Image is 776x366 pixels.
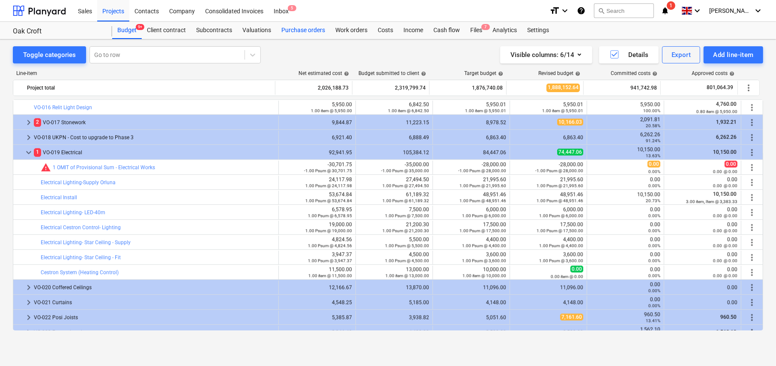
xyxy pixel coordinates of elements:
div: 3,946.49 [282,330,352,336]
span: 1,562.10 [715,329,737,335]
div: 6,000.00 [513,207,583,219]
small: 1.00 Psum @ 3,600.00 [539,258,583,263]
span: More actions [747,267,757,278]
span: keyboard_arrow_right [24,327,34,338]
span: More actions [747,282,757,293]
div: 0.00 [591,297,660,309]
a: Electrical Install [41,195,77,201]
span: help [342,71,349,76]
span: 801,064.39 [706,84,734,91]
small: 0.00% [648,288,660,293]
span: [PERSON_NAME] [709,7,752,14]
div: 27,494.50 [359,177,429,189]
div: Line-item [13,70,276,76]
a: Electrical Lighting- Star Ceiling - Supply [41,240,131,246]
small: 0.00% [648,213,660,218]
small: 1.00 Psum @ 21,995.60 [460,183,506,188]
div: 10,150.00 [591,147,660,159]
button: Visible columns:6/14 [500,46,592,63]
small: 91.24% [646,138,660,143]
span: keyboard_arrow_down [24,147,34,158]
span: 4,760.00 [715,101,737,107]
small: 0.00 @ 0.00 [713,213,737,218]
div: 17,500.00 [513,222,583,234]
small: 1.00 item @ 5,950.01 [465,108,506,113]
span: More actions [747,252,757,263]
a: Budget9+ [112,22,142,39]
span: 1,932.21 [715,119,737,125]
i: keyboard_arrow_down [753,6,763,16]
small: 1.00 Psum @ 7,500.00 [385,213,429,218]
small: -1.00 Psum @ 28,000.00 [535,168,583,173]
div: 4,500.00 [359,252,429,264]
div: 3,599.20 [513,330,583,336]
a: Electrical Lighting- Star Ceiling - Fit [41,255,121,261]
span: 6,262.26 [715,134,737,140]
small: 1.00 item @ 5,950.00 [311,108,352,113]
a: Analytics [487,22,522,39]
small: 0.00% [648,258,660,263]
div: VO-020 Coffered Ceilings [34,281,275,294]
div: 6,863.40 [436,135,506,141]
a: Cestron System (Heating Control) [41,270,119,276]
span: 1 [667,1,675,10]
div: 4,499.00 [359,330,429,336]
div: 6,842.50 [359,102,429,114]
div: 13,000.00 [359,267,429,279]
small: 1.00 Psum @ 5,500.00 [385,243,429,248]
div: 6,000.00 [436,207,506,219]
span: keyboard_arrow_right [24,117,34,128]
div: Budget submitted to client [358,70,426,76]
div: Target budget [464,70,503,76]
a: 1 OMIT of Provisional Sum - Electrical Works [53,165,155,171]
div: 21,200.30 [359,222,429,234]
span: Committed costs exceed revised budget [41,162,51,173]
div: 0.00 [591,222,660,234]
small: 1.00 Psum @ 19,000.00 [305,228,352,233]
small: 0.00% [648,303,660,308]
small: 0.00% [648,228,660,233]
div: 12,166.67 [282,285,352,291]
a: Electrical Lighting- LED-40m [41,210,105,216]
span: More actions [747,192,757,203]
small: 1.00 Psum @ 61,189.32 [382,198,429,203]
div: 6,863.40 [513,135,583,141]
small: 1.00 Psum @ 24,117.98 [305,183,352,188]
div: 11,500.00 [282,267,352,279]
div: 2,319,799.74 [356,81,426,95]
small: 0.00% [648,273,660,278]
small: 0.00 @ 0.00 [713,169,737,174]
div: -28,000.00 [436,162,506,174]
i: format_size [549,6,560,16]
div: 48,951.46 [513,192,583,204]
a: Subcontracts [191,22,237,39]
a: Electrical Lighting-Supply Orluna [41,180,116,186]
a: Costs [373,22,398,39]
small: 1.00 Psum @ 4,500.00 [385,258,429,263]
span: More actions [743,83,754,93]
div: 4,824.56 [282,237,352,249]
div: Budget [112,22,142,39]
small: 1.00 Psum @ 48,951.46 [460,198,506,203]
a: Electrical Cestron Control- Lighting [41,225,121,231]
div: 0.00 [668,177,737,189]
div: 5,185.00 [359,300,429,306]
div: 53,674.84 [282,192,352,204]
div: 6,888.49 [359,135,429,141]
div: 17,500.00 [436,222,506,234]
div: Add line-item [713,49,754,60]
small: 0.00 @ 0.00 [713,243,737,248]
div: 84,447.06 [436,150,506,156]
div: 3,599.20 [436,330,506,336]
span: 10,150.00 [712,149,737,155]
a: Work orders [330,22,373,39]
small: 1.00 Psum @ 21,995.60 [537,183,583,188]
small: 100.00% [643,108,660,113]
small: 1.00 Psum @ 53,674.84 [305,198,352,203]
span: help [573,71,580,76]
div: 48,951.46 [436,192,506,204]
span: search [598,7,605,14]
